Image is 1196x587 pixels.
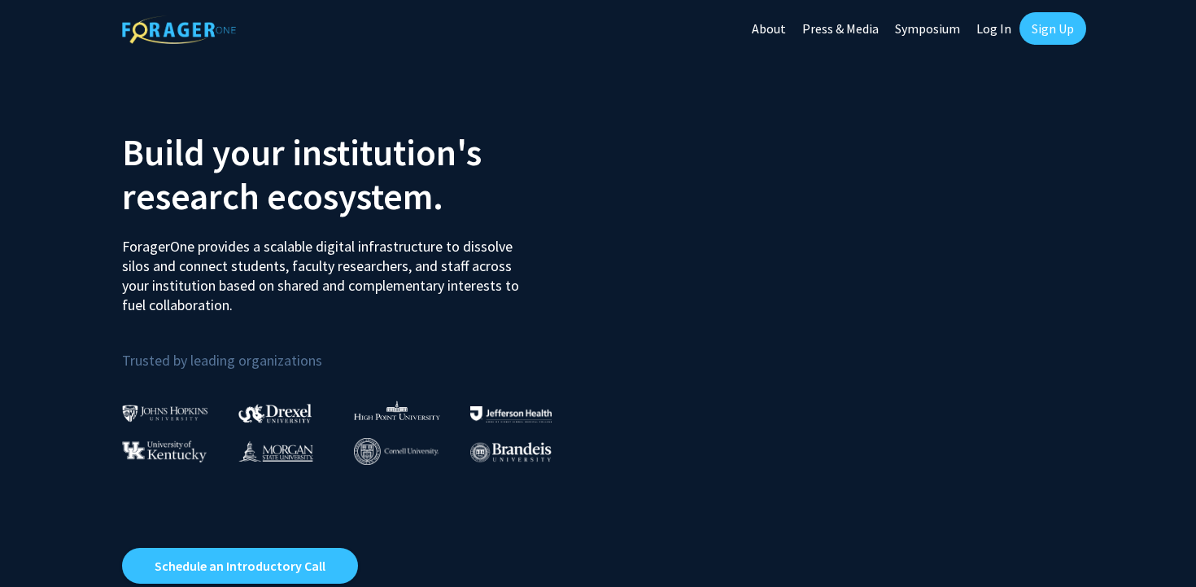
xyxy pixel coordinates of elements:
[122,440,207,462] img: University of Kentucky
[122,548,358,584] a: Opens in a new tab
[122,130,586,218] h2: Build your institution's research ecosystem.
[122,405,208,422] img: Johns Hopkins University
[1019,12,1086,45] a: Sign Up
[470,442,552,462] img: Brandeis University
[122,225,530,315] p: ForagerOne provides a scalable digital infrastructure to dissolve silos and connect students, fac...
[122,15,236,44] img: ForagerOne Logo
[122,328,586,373] p: Trusted by leading organizations
[354,401,440,420] img: High Point University
[238,404,312,423] img: Drexel University
[470,406,552,422] img: Thomas Jefferson University
[354,438,439,465] img: Cornell University
[238,440,313,462] img: Morgan State University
